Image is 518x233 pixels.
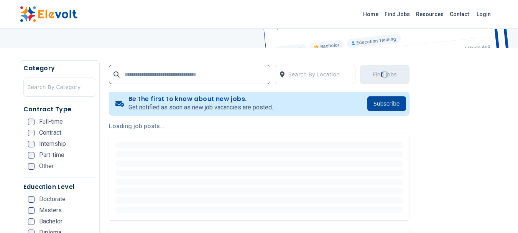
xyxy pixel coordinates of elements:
[28,141,35,147] input: Internship
[23,182,96,192] h5: Education Level
[39,207,62,213] span: Masters
[128,95,273,103] h4: Be the first to know about new jobs.
[360,65,409,84] button: Find JobsLoading...
[28,207,35,214] input: Masters
[20,6,77,22] img: Elevolt
[39,218,62,225] span: Bachelor
[128,103,273,112] p: Get notified as soon as new job vacancies are posted.
[39,152,64,158] span: Part-time
[39,141,66,147] span: Internship
[413,8,447,20] a: Resources
[39,196,66,202] span: Doctorate
[28,119,35,125] input: Full-time
[28,196,35,203] input: Doctorate
[28,163,35,170] input: Other
[39,119,63,125] span: Full-time
[360,8,382,20] a: Home
[109,122,409,131] p: Loading job posts...
[39,130,61,136] span: Contract
[28,218,35,225] input: Bachelor
[472,7,495,22] a: Login
[23,64,96,73] h5: Category
[447,8,472,20] a: Contact
[382,8,413,20] a: Find Jobs
[39,163,54,169] span: Other
[28,130,35,136] input: Contract
[367,96,406,111] button: Subscribe
[381,70,389,79] div: Loading...
[23,105,96,114] h5: Contract Type
[480,196,518,233] iframe: Chat Widget
[28,152,35,159] input: Part-time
